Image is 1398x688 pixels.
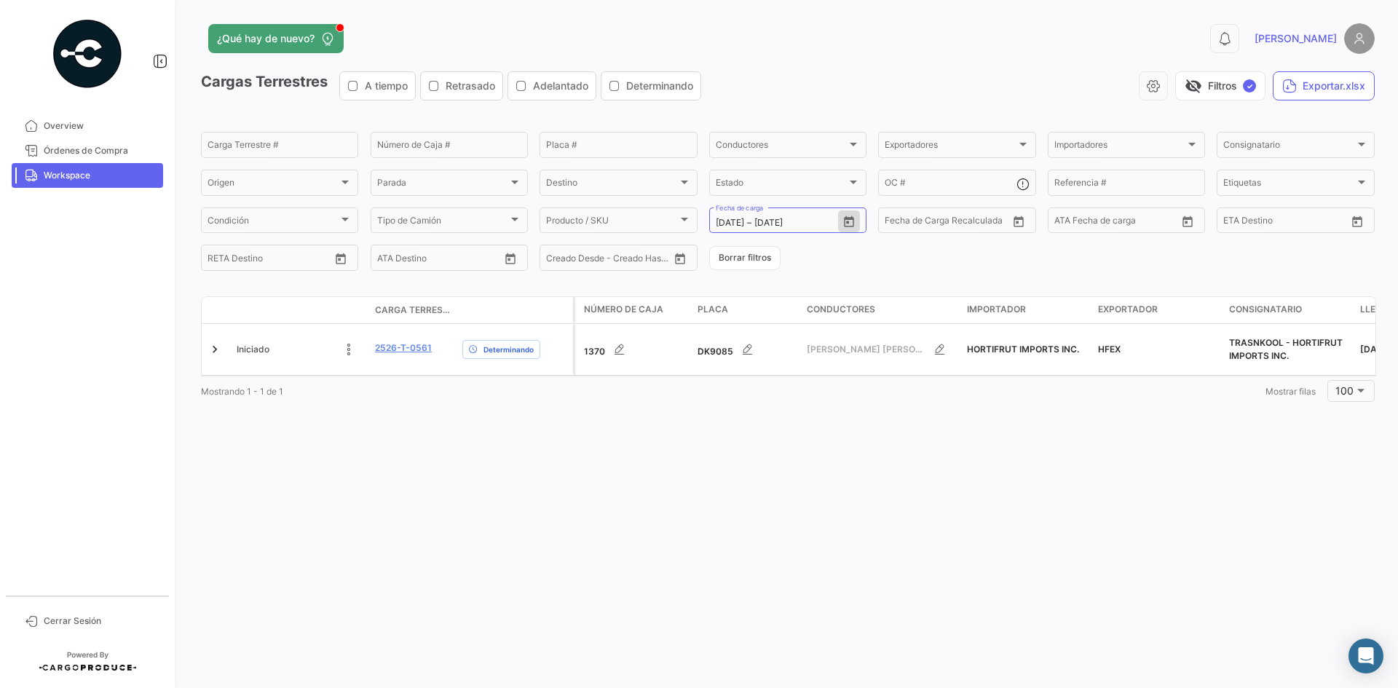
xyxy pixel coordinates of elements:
button: Open calendar [669,248,691,269]
button: Adelantado [508,72,596,100]
input: Creado Hasta [610,255,668,265]
datatable-header-cell: Delay Status [457,304,573,316]
img: powered-by.png [51,17,124,90]
button: ¿Qué hay de nuevo? [208,24,344,53]
span: Mostrando 1 - 1 de 1 [201,386,283,397]
span: Origen [208,180,339,190]
datatable-header-cell: Consignatario [1223,297,1354,323]
span: Condición [208,218,339,228]
datatable-header-cell: Importador [961,297,1092,323]
span: ¿Qué hay de nuevo? [217,31,315,46]
span: Carga Terrestre # [375,304,451,317]
button: Exportar.xlsx [1273,71,1375,100]
span: Importadores [1054,142,1185,152]
datatable-header-cell: Conductores [801,297,961,323]
span: Tipo de Camión [377,218,508,228]
div: Abrir Intercom Messenger [1348,638,1383,673]
button: A tiempo [340,72,415,100]
span: Producto / SKU [546,218,677,228]
span: ✓ [1243,79,1256,92]
span: Overview [44,119,157,133]
input: ATA Desde [1054,218,1099,228]
datatable-header-cell: Estado [231,304,369,316]
span: [PERSON_NAME] [PERSON_NAME] [807,343,925,356]
span: Adelantado [533,79,588,93]
button: Open calendar [1177,210,1198,232]
input: ATA Desde [377,255,422,265]
span: Workspace [44,169,157,182]
span: Número de Caja [584,303,663,316]
span: TRASNKOOL - HORTIFRUT IMPORTS INC. [1229,337,1343,361]
a: 2526-T-0561 [375,341,432,355]
span: – [747,218,751,228]
span: [PERSON_NAME] [1255,31,1337,46]
button: Open calendar [330,248,352,269]
h3: Cargas Terrestres [201,71,706,100]
span: Estado [716,180,847,190]
input: Hasta [244,255,302,265]
a: Expand/Collapse Row [208,342,222,357]
datatable-header-cell: Número de Caja [575,297,692,323]
input: Desde [1223,218,1249,228]
button: visibility_offFiltros✓ [1175,71,1265,100]
span: Exportador [1098,303,1158,316]
span: HFEX [1098,344,1121,355]
span: Parada [377,180,508,190]
span: Órdenes de Compra [44,144,157,157]
img: placeholder-user.png [1344,23,1375,54]
span: Consignatario [1229,303,1302,316]
span: Placa [698,303,728,316]
button: Open calendar [499,248,521,269]
span: Conductores [716,142,847,152]
input: ATA Hasta [432,255,490,265]
span: Exportadores [885,142,1016,152]
input: Desde [885,218,911,228]
input: Desde [716,218,744,228]
input: Desde [208,255,234,265]
button: Retrasado [421,72,502,100]
datatable-header-cell: Carga Terrestre # [369,298,457,323]
span: Retrasado [446,79,495,93]
input: Hasta [1260,218,1318,228]
span: Mostrar filas [1265,386,1316,397]
span: visibility_off [1185,77,1202,95]
a: Órdenes de Compra [12,138,163,163]
span: Iniciado [237,343,269,356]
span: Conductores [807,303,875,316]
input: Creado Desde [546,255,600,265]
input: ATA Hasta [1109,218,1167,228]
button: Open calendar [1008,210,1030,232]
span: Consignatario [1223,142,1354,152]
div: 1370 [584,335,686,364]
div: DK9085 [698,335,795,364]
button: Open calendar [838,210,860,232]
button: Borrar filtros [709,246,781,270]
span: HORTIFRUT IMPORTS INC. [967,344,1079,355]
span: Destino [546,180,677,190]
a: Overview [12,114,163,138]
span: 100 [1335,384,1354,397]
a: Workspace [12,163,163,188]
span: Cerrar Sesión [44,614,157,628]
datatable-header-cell: Exportador [1092,297,1223,323]
button: Open calendar [1346,210,1368,232]
datatable-header-cell: Placa [692,297,801,323]
button: Determinando [601,72,700,100]
input: Hasta [754,218,813,228]
input: Hasta [921,218,979,228]
span: Importador [967,303,1026,316]
span: Determinando [626,79,693,93]
span: Determinando [483,344,534,355]
span: A tiempo [365,79,408,93]
span: Etiquetas [1223,180,1354,190]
